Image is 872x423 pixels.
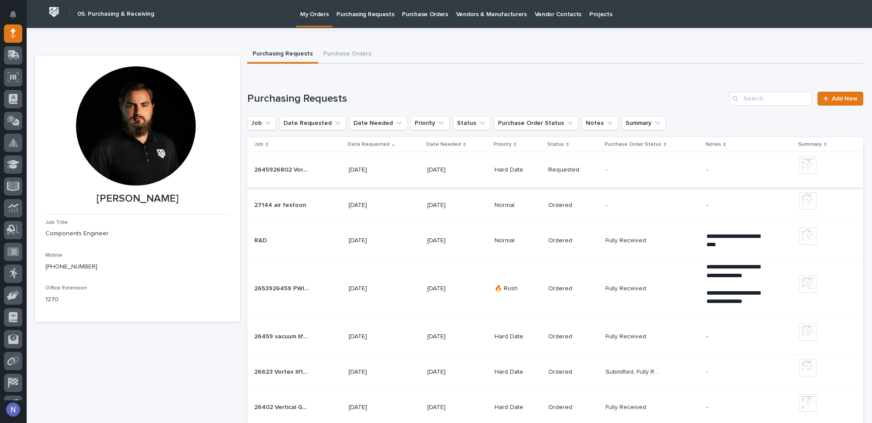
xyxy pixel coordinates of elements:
p: Date Needed [426,140,461,149]
p: [PERSON_NAME] [45,193,230,205]
a: Add New [817,92,863,106]
button: users-avatar [4,400,22,419]
p: 2653926459 PWI built Anver lifters [254,283,311,292]
button: Purchasing Requests [247,45,318,64]
p: Hard Date [495,333,541,340]
span: Add New [832,96,858,102]
p: 26459 vacuum lifter [254,331,311,340]
p: - [706,333,761,340]
p: Status [547,140,564,149]
p: [DATE] [349,237,403,244]
button: Status [453,116,491,130]
button: Purchase Orders [318,45,377,64]
p: Ordered [548,404,599,411]
p: Ordered [548,333,599,340]
img: Workspace Logo [46,4,62,20]
p: - [606,200,609,209]
p: 26623 Vortex lifter [254,367,311,376]
p: R&D [254,235,269,244]
p: Hard Date [495,404,541,411]
p: Ordered [548,202,599,209]
button: Date Requested [280,116,346,130]
p: [DATE] [349,285,403,292]
p: Fully Received [606,283,648,292]
h2: 05. Purchasing & Receiving [77,10,154,18]
p: [DATE] [427,404,482,411]
p: - [706,202,761,209]
button: Purchase Order Status [494,116,578,130]
p: - [706,368,761,376]
p: [DATE] [427,333,482,340]
p: Requested [548,166,599,174]
a: [PHONE_NUMBER] [45,264,97,270]
h1: Purchasing Requests [247,93,726,105]
p: Fully Received [606,331,648,340]
p: [DATE] [427,237,482,244]
p: [DATE] [427,368,482,376]
p: Fully Received [606,235,648,244]
p: 27144 air festoon [254,200,308,209]
p: Job [254,140,263,149]
p: Date Requested [348,140,390,149]
tr: 2645926802 Vortex 460V vacuum lifter2645926802 Vortex 460V vacuum lifter [DATE][DATE]Hard DateReq... [247,152,863,188]
p: [DATE] [349,202,403,209]
p: Normal [495,237,541,244]
div: Notifications [11,10,22,24]
span: Office Extension [45,285,87,291]
p: 2645926802 Vortex 460V vacuum lifter [254,165,311,174]
p: 26402 Vertical Gate Pneumatic System [254,402,311,411]
p: Normal [495,202,541,209]
p: Components Engineer [45,229,230,238]
tr: 2653926459 PWI built Anver lifters2653926459 PWI built Anver lifters [DATE][DATE]🔥 RushOrderedFul... [247,258,863,319]
p: 🔥 Rush [495,285,541,292]
p: [DATE] [427,202,482,209]
p: [DATE] [427,166,482,174]
p: [DATE] [349,166,403,174]
p: Ordered [548,368,599,376]
p: Submitted, Fully Received [606,367,662,376]
p: [DATE] [349,333,403,340]
p: 1270 [45,295,230,304]
p: Hard Date [495,368,541,376]
tr: 26623 Vortex lifter26623 Vortex lifter [DATE][DATE]Hard DateOrderedSubmitted, Fully ReceivedSubmi... [247,354,863,390]
p: Priority [494,140,512,149]
p: Fully Received [606,402,648,411]
p: Ordered [548,285,599,292]
p: [DATE] [349,404,403,411]
button: Date Needed [349,116,407,130]
button: Notes [582,116,618,130]
p: [DATE] [427,285,482,292]
button: Job [247,116,276,130]
p: Summary [798,140,822,149]
button: Notifications [4,5,22,24]
button: Priority [411,116,450,130]
p: - [706,404,761,411]
tr: 26459 vacuum lifter26459 vacuum lifter [DATE][DATE]Hard DateOrderedFully ReceivedFully Received - [247,319,863,354]
input: Search [729,92,812,106]
span: Mobile [45,253,62,258]
p: Notes [705,140,721,149]
p: Purchase Order Status [605,140,661,149]
p: [DATE] [349,368,403,376]
p: - [606,165,609,174]
p: Hard Date [495,166,541,174]
button: Summary [622,116,666,130]
p: Ordered [548,237,599,244]
tr: 27144 air festoon27144 air festoon [DATE][DATE]NormalOrdered-- - [247,188,863,223]
span: Job Title [45,220,68,225]
p: - [706,166,761,174]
